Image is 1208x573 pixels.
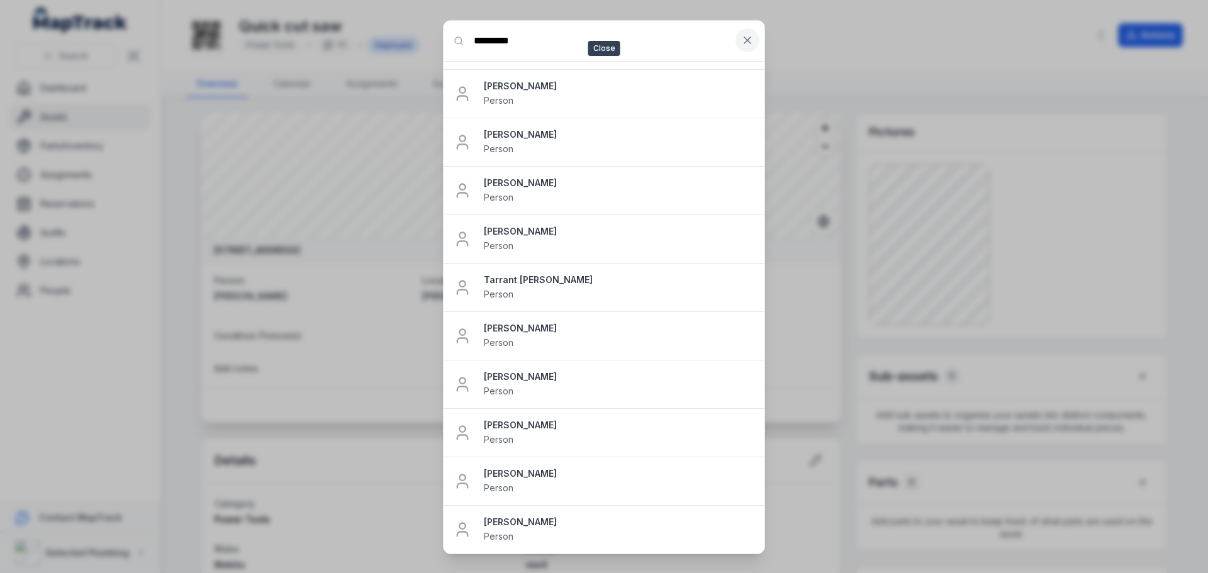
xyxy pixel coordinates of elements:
span: Person [484,192,513,203]
span: Person [484,289,513,299]
a: [PERSON_NAME]Person [484,419,754,447]
strong: Tarrant [PERSON_NAME] [484,274,754,286]
span: Person [484,386,513,396]
span: Person [484,434,513,445]
strong: [PERSON_NAME] [484,370,754,383]
span: Person [484,337,513,348]
strong: [PERSON_NAME] [484,225,754,238]
strong: [PERSON_NAME] [484,128,754,141]
strong: [PERSON_NAME] [484,419,754,431]
span: Person [484,531,513,542]
a: [PERSON_NAME]Person [484,370,754,398]
strong: [PERSON_NAME] [484,516,754,528]
span: Close [588,41,620,56]
span: Person [484,143,513,154]
a: [PERSON_NAME]Person [484,467,754,495]
span: Person [484,240,513,251]
a: [PERSON_NAME]Person [484,128,754,156]
span: Person [484,482,513,493]
strong: [PERSON_NAME] [484,80,754,92]
a: Tarrant [PERSON_NAME]Person [484,274,754,301]
a: [PERSON_NAME]Person [484,322,754,350]
strong: [PERSON_NAME] [484,322,754,335]
a: [PERSON_NAME]Person [484,80,754,108]
strong: [PERSON_NAME] [484,177,754,189]
strong: [PERSON_NAME] [484,467,754,480]
a: [PERSON_NAME]Person [484,177,754,204]
a: [PERSON_NAME]Person [484,516,754,543]
span: Person [484,95,513,106]
a: [PERSON_NAME]Person [484,225,754,253]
